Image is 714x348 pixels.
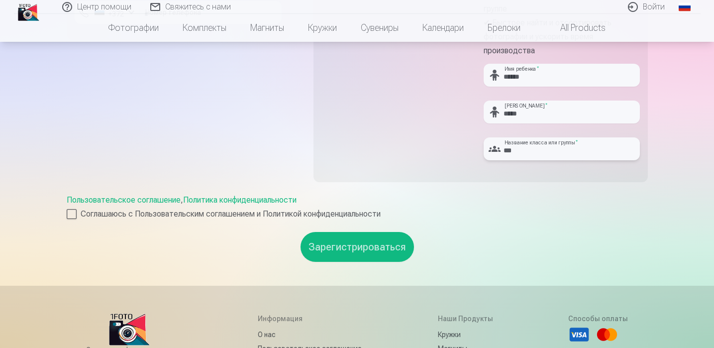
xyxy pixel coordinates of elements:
[532,14,617,42] a: All products
[438,328,493,342] a: Кружки
[349,14,410,42] a: Сувениры
[301,232,414,262] button: Зарегистрироваться
[476,14,532,42] a: Брелоки
[438,314,493,324] h5: Наши продукты
[296,14,349,42] a: Кружки
[258,328,363,342] a: О нас
[596,324,618,346] li: Mastercard
[238,14,296,42] a: Магниты
[410,14,476,42] a: Календари
[171,14,238,42] a: Комплекты
[258,314,363,324] h5: Информация
[18,4,39,21] img: /zh2
[568,314,628,324] h5: Способы оплаты
[67,194,648,220] div: ,
[568,324,590,346] li: Visa
[67,208,648,220] label: Соглашаюсь с Пользовательским соглашением и Политикой конфиденциальности
[183,195,297,205] a: Политика конфиденциальности
[67,195,181,205] a: Пользовательское соглашение
[97,14,171,42] a: Фотографии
